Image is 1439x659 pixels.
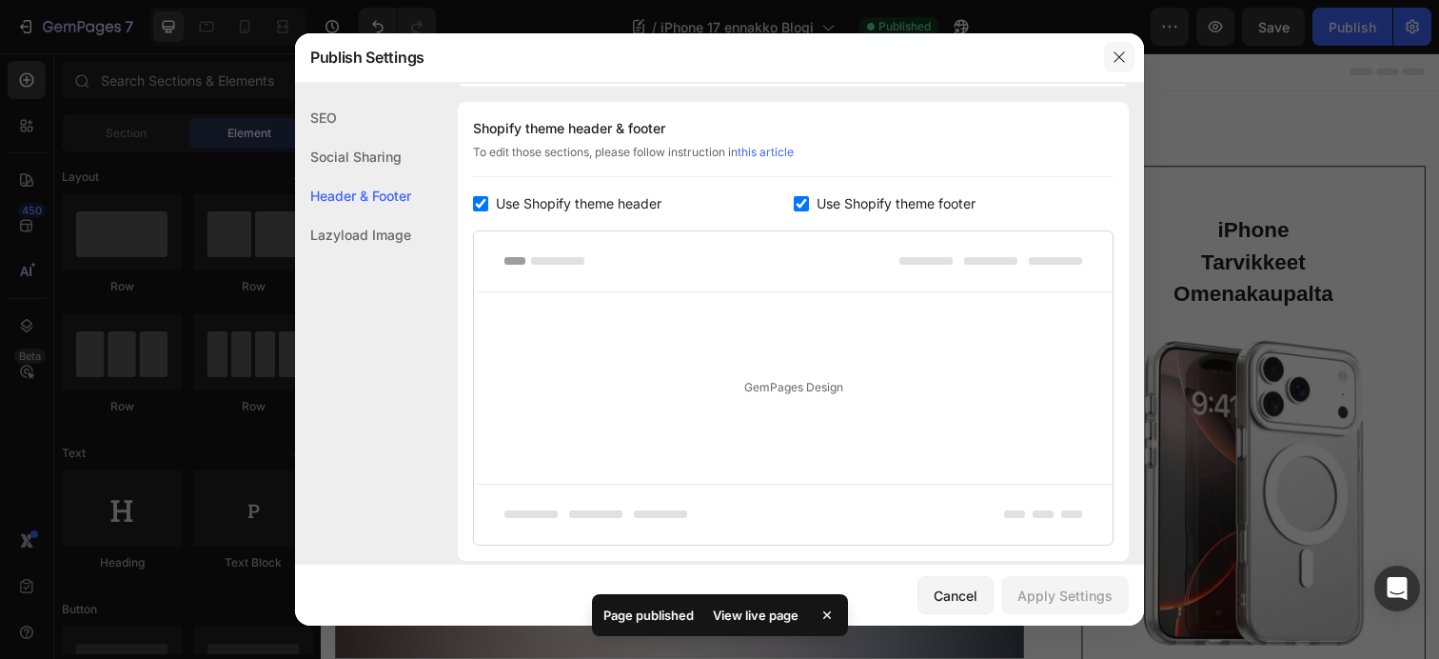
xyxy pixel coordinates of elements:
div: GemPages Design [474,292,1113,484]
p: Kirjoittaja [16,163,204,190]
h2: iPhone Tarvikkeet Omenakaupalta [868,162,1035,265]
img: Alt Image [14,223,718,618]
p: Julkaistu [209,163,319,190]
button: Apply Settings [1001,576,1129,614]
div: SEO [295,98,411,137]
span: Use Shopify theme footer [817,192,976,215]
strong: [DOMAIN_NAME] [79,168,205,184]
div: View live page [701,602,810,629]
div: Lazyload Image [295,215,411,254]
div: Header & Footer [295,176,411,215]
div: Open Intercom Messenger [1374,566,1420,611]
img: Alt Image [789,288,1115,614]
div: Cancel [934,586,977,606]
span: Use Shopify theme header [496,192,661,215]
div: Publish Settings [295,32,1094,82]
h2: iPhone 17-malliston julkaisuennakko [14,115,718,153]
p: Page published [603,606,694,625]
div: Shopify theme header & footer [473,117,1114,140]
button: Cancel [917,576,994,614]
div: To edit those sections, please follow instruction in [473,144,1114,177]
div: Apply Settings [1017,586,1113,606]
div: Social Sharing [295,137,411,176]
strong: [DATE] [269,168,320,184]
a: this article [738,145,794,159]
